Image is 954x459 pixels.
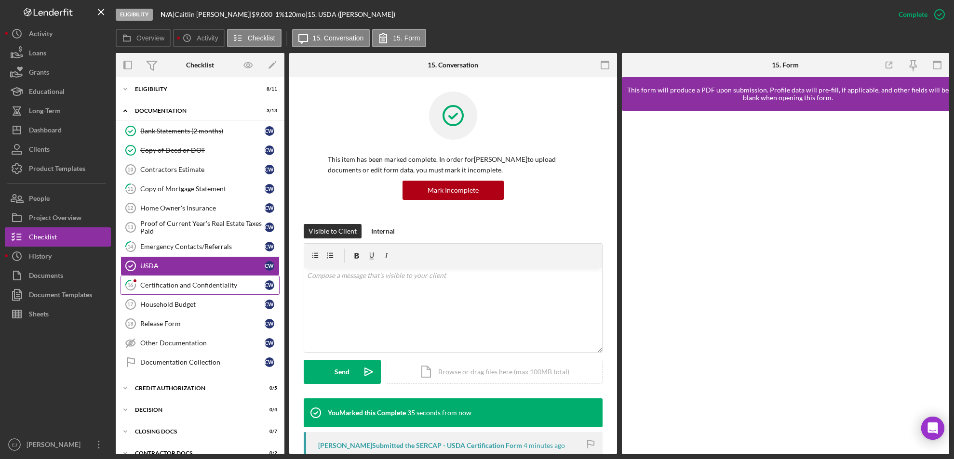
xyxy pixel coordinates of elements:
div: C W [265,300,274,309]
button: Complete [889,5,949,24]
div: Open Intercom Messenger [921,417,944,440]
div: Sheets [29,304,49,326]
a: 17Household BudgetCW [121,295,280,314]
div: 15. Form [772,61,799,69]
div: C W [265,165,274,174]
div: USDA [140,262,265,270]
tspan: 10 [127,167,133,172]
div: 1 % [275,11,284,18]
div: Contractors Estimate [140,166,265,173]
time: 2025-09-09 17:29 [407,409,471,417]
div: C W [265,126,274,136]
div: Proof of Current Year's Real Estate Taxes Paid [140,220,265,235]
a: 16Certification and ConfidentialityCW [121,275,280,295]
a: Documentation CollectionCW [121,353,280,372]
div: Checklist [186,61,214,69]
button: Checklist [227,29,282,47]
div: [PERSON_NAME] Submitted the SERCAP - USDA Certification Form [318,442,522,449]
div: Emergency Contacts/Referrals [140,243,265,250]
div: C W [265,280,274,290]
button: Send [304,360,381,384]
label: 15. Conversation [313,34,364,42]
a: 14Emergency Contacts/ReferralsCW [121,237,280,256]
button: EJ[PERSON_NAME] [5,435,111,454]
a: 12Home Owner's InsuranceCW [121,198,280,218]
div: Visible to Client [309,224,357,238]
div: C W [265,145,274,155]
button: Overview [116,29,171,47]
div: Documentation Collection [140,358,265,366]
label: Overview [136,34,164,42]
button: Visible to Client [304,224,362,238]
a: 10Contractors EstimateCW [121,160,280,179]
div: Complete [899,5,927,24]
div: 0 / 5 [260,385,277,391]
div: This form will produce a PDF upon submission. Profile data will pre-fill, if applicable, and othe... [627,86,950,102]
label: Checklist [248,34,275,42]
div: Decision [135,407,253,413]
div: 3 / 13 [260,108,277,114]
a: 11Copy of Mortgage StatementCW [121,179,280,198]
tspan: 14 [128,243,134,249]
div: 0 / 2 [260,450,277,456]
div: You Marked this Complete [328,409,406,417]
div: Contractor Docs [135,450,253,456]
div: 0 / 4 [260,407,277,413]
div: 15. Conversation [428,61,478,69]
div: C W [265,203,274,213]
div: C W [265,261,274,271]
div: Bank Statements (2 months) [140,127,265,135]
a: Bank Statements (2 months)CW [121,121,280,141]
div: Copy of Mortgage Statement [140,185,265,193]
button: Internal [366,224,400,238]
text: EJ [12,442,17,447]
label: Activity [197,34,218,42]
div: 0 / 7 [260,429,277,434]
tspan: 13 [127,224,133,230]
div: Documentation [135,108,253,114]
a: 18Release FormCW [121,314,280,333]
time: 2025-09-09 17:25 [524,442,565,449]
button: Activity [173,29,224,47]
div: [PERSON_NAME] [24,435,87,457]
label: 15. Form [393,34,420,42]
b: N/A [161,10,173,18]
tspan: 11 [128,185,134,192]
button: 15. Conversation [292,29,370,47]
tspan: 18 [127,321,133,327]
div: C W [265,338,274,348]
a: Copy of Deed or DOTCW [121,141,280,160]
div: CREDIT AUTHORIZATION [135,385,253,391]
div: | [161,11,175,18]
tspan: 16 [128,282,134,288]
div: Internal [371,224,395,238]
div: Caitlin [PERSON_NAME] | [175,11,252,18]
